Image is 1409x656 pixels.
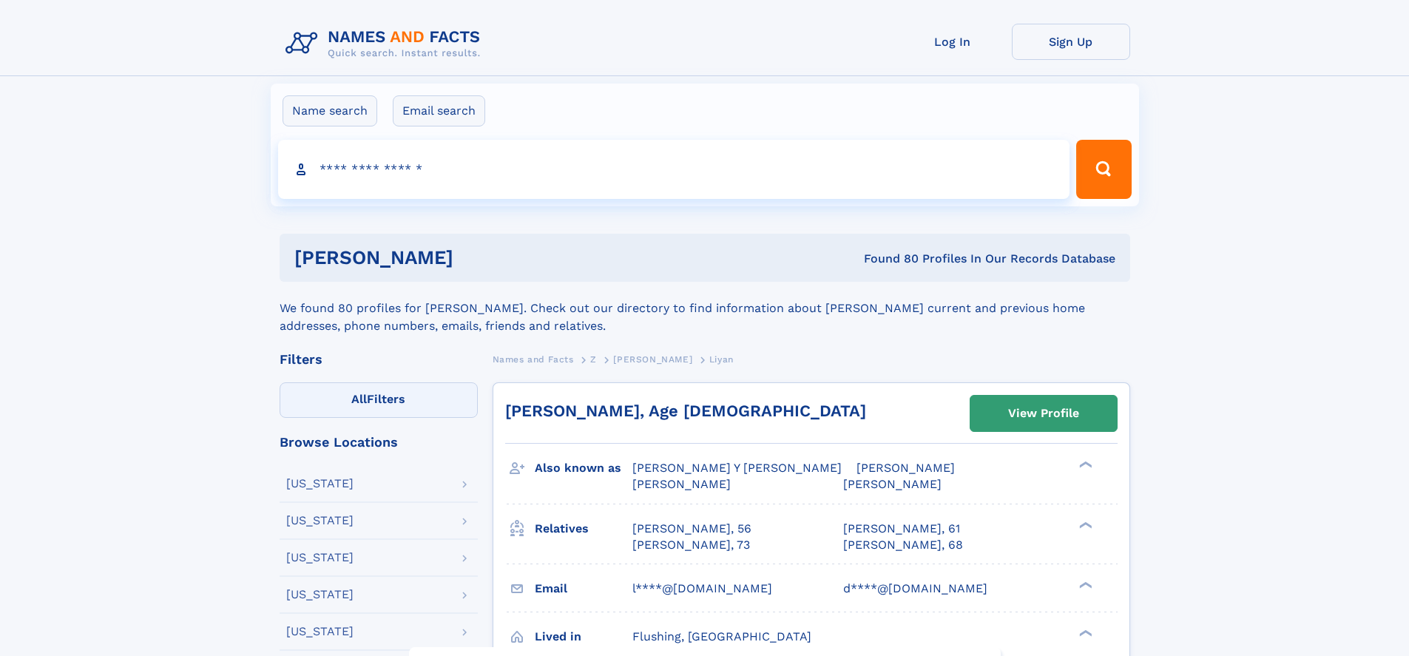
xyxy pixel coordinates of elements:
[658,251,1115,267] div: Found 80 Profiles In Our Records Database
[632,477,731,491] span: [PERSON_NAME]
[893,24,1012,60] a: Log In
[632,537,750,553] a: [PERSON_NAME], 73
[856,461,955,475] span: [PERSON_NAME]
[286,589,354,601] div: [US_STATE]
[283,95,377,126] label: Name search
[843,537,963,553] a: [PERSON_NAME], 68
[280,24,493,64] img: Logo Names and Facts
[613,354,692,365] span: [PERSON_NAME]
[280,353,478,366] div: Filters
[535,624,632,649] h3: Lived in
[632,521,751,537] a: [PERSON_NAME], 56
[280,282,1130,335] div: We found 80 profiles for [PERSON_NAME]. Check out our directory to find information about [PERSON...
[1012,24,1130,60] a: Sign Up
[278,140,1070,199] input: search input
[280,436,478,449] div: Browse Locations
[613,350,692,368] a: [PERSON_NAME]
[535,576,632,601] h3: Email
[1075,520,1093,530] div: ❯
[505,402,866,420] a: [PERSON_NAME], Age [DEMOGRAPHIC_DATA]
[1076,140,1131,199] button: Search Button
[535,456,632,481] h3: Also known as
[709,354,734,365] span: Liyan
[351,392,367,406] span: All
[590,354,597,365] span: Z
[286,626,354,638] div: [US_STATE]
[1075,628,1093,638] div: ❯
[843,521,960,537] a: [PERSON_NAME], 61
[632,461,842,475] span: [PERSON_NAME] Y [PERSON_NAME]
[1075,460,1093,470] div: ❯
[843,477,942,491] span: [PERSON_NAME]
[286,478,354,490] div: [US_STATE]
[535,516,632,541] h3: Relatives
[286,515,354,527] div: [US_STATE]
[1075,580,1093,589] div: ❯
[294,248,659,267] h1: [PERSON_NAME]
[280,382,478,418] label: Filters
[970,396,1117,431] a: View Profile
[393,95,485,126] label: Email search
[493,350,574,368] a: Names and Facts
[1008,396,1079,430] div: View Profile
[590,350,597,368] a: Z
[632,629,811,643] span: Flushing, [GEOGRAPHIC_DATA]
[286,552,354,564] div: [US_STATE]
